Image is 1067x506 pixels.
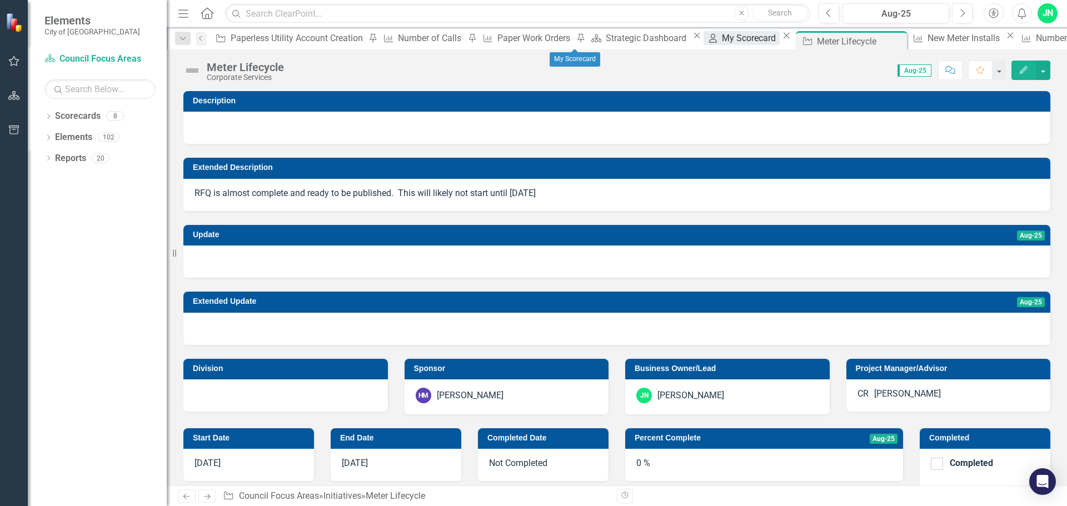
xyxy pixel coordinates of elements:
[6,13,25,32] img: ClearPoint Strategy
[207,61,284,73] div: Meter Lifecycle
[340,434,456,442] h3: End Date
[636,388,652,403] div: JN
[768,8,792,17] span: Search
[550,52,600,67] div: My Scorecard
[193,231,610,239] h3: Update
[478,449,609,481] div: Not Completed
[44,79,156,99] input: Search Below...
[928,31,1003,45] div: New Meter Installs
[929,434,1045,442] h3: Completed
[752,6,807,21] button: Search
[414,364,604,373] h3: Sponsor
[487,434,603,442] h3: Completed Date
[92,153,109,163] div: 20
[1017,231,1045,241] span: Aug-25
[625,449,903,481] div: 0 %
[398,31,465,45] div: Number of Calls
[587,31,690,45] a: Strategic Dashboard
[207,73,284,82] div: Corporate Services
[846,7,945,21] div: Aug-25
[857,388,869,400] div: CR
[870,434,898,444] span: Aug-25
[98,133,119,142] div: 102
[44,27,140,36] small: City of [GEOGRAPHIC_DATA]
[323,490,361,501] a: Initiatives
[55,110,101,123] a: Scorecards
[366,490,425,501] div: Meter Lifecycle
[856,364,1045,373] h3: Project Manager/Advisor
[874,388,941,400] div: [PERSON_NAME]
[817,34,904,48] div: Meter Lifecycle
[231,31,366,45] div: Paperless Utility Account Creation
[193,97,1045,105] h3: Description
[225,4,810,23] input: Search ClearPoint...
[1029,468,1056,495] div: Open Intercom Messenger
[1038,3,1058,23] button: JN
[239,490,319,501] a: Council Focus Areas
[195,187,1039,200] p: RFQ is almost complete and ready to be published. This will likely not start until [DATE]
[55,131,92,144] a: Elements
[193,434,308,442] h3: Start Date
[437,389,503,402] div: [PERSON_NAME]
[898,64,931,77] span: Aug-25
[704,31,779,45] a: My Scorecard
[44,53,156,66] a: Council Focus Areas
[909,31,1003,45] a: New Meter Installs
[380,31,465,45] a: Number of Calls
[722,31,779,45] div: My Scorecard
[193,163,1045,172] h3: Extended Description
[950,457,993,470] div: Completed
[193,364,382,373] h3: Division
[212,31,366,45] a: Paperless Utility Account Creation
[657,389,724,402] div: [PERSON_NAME]
[635,434,820,442] h3: Percent Complete
[44,14,140,27] span: Elements
[342,458,368,468] span: [DATE]
[635,364,824,373] h3: Business Owner/Lead
[195,458,221,468] span: [DATE]
[479,31,574,45] a: Paper Work Orders
[193,297,787,305] h3: Extended Update
[55,152,86,165] a: Reports
[183,62,201,79] img: Not Defined
[223,490,609,503] div: » »
[106,112,124,121] div: 8
[497,31,574,45] div: Paper Work Orders
[1017,297,1045,307] span: Aug-25
[606,31,690,45] div: Strategic Dashboard
[416,388,431,403] div: HM
[842,3,949,23] button: Aug-25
